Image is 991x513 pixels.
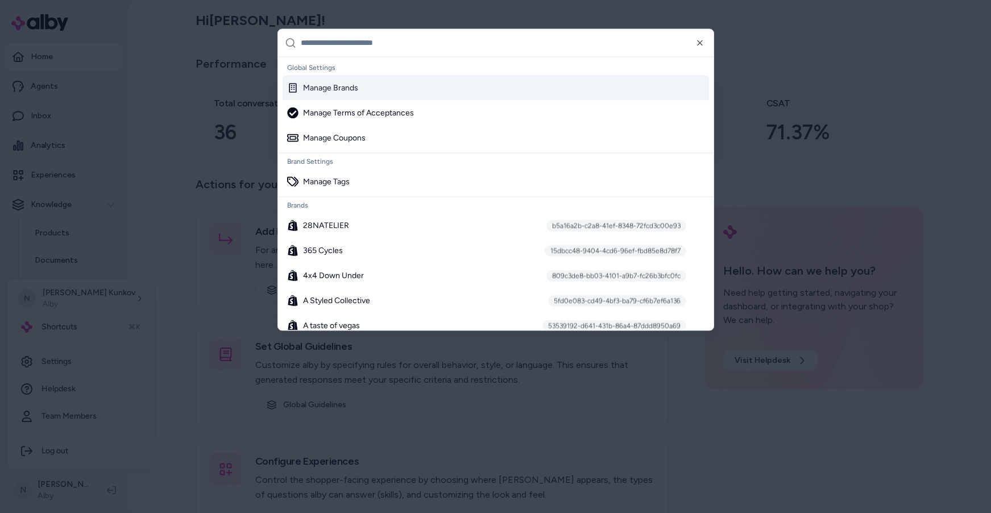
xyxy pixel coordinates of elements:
[303,270,364,281] span: 4x4 Down Under
[283,153,709,169] div: Brand Settings
[303,320,360,331] span: A taste of vegas
[303,220,349,231] span: 28NATELIER
[287,107,414,118] div: Manage Terms of Acceptances
[303,295,370,306] span: A Styled Collective
[283,197,709,213] div: Brands
[542,320,686,331] div: 53539192-d641-431b-86a4-87ddd8950a69
[287,82,358,93] div: Manage Brands
[287,176,350,187] div: Manage Tags
[546,270,686,281] div: 809c3de8-bb03-4101-a9b7-fc26b3bfc0fc
[287,132,366,143] div: Manage Coupons
[545,245,686,256] div: 15dbcc48-9404-4cd6-96ef-fbd85e8d78f7
[303,245,343,256] span: 365 Cycles
[546,220,686,231] div: b5a16a2b-c2a8-41ef-8348-72fcd3c00e93
[548,295,686,306] div: 5fd0e083-cd49-4bf3-ba79-cf6b7ef6a136
[283,59,709,75] div: Global Settings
